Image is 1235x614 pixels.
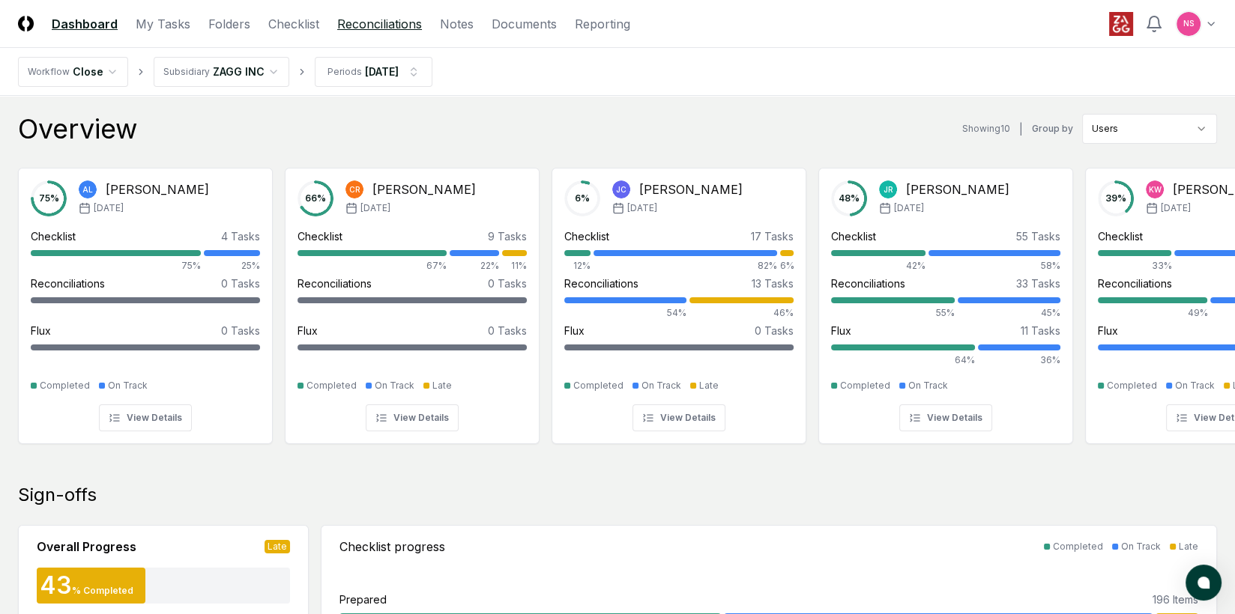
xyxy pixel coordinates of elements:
[627,201,657,215] span: [DATE]
[1098,228,1143,244] div: Checklist
[298,259,447,273] div: 67%
[163,65,210,79] div: Subsidiary
[928,259,1060,273] div: 58%
[1107,379,1157,392] div: Completed
[349,184,360,195] span: CR
[366,404,459,431] button: View Details
[1149,184,1162,195] span: KW
[831,276,905,291] div: Reconciliations
[1098,323,1118,338] div: Flux
[440,15,474,33] a: Notes
[488,276,527,291] div: 0 Tasks
[831,323,851,338] div: Flux
[818,156,1073,444] a: 48%JR[PERSON_NAME][DATE]Checklist55 Tasks42%58%Reconciliations33 Tasks55%45%Flux11 Tasks64%36%Com...
[1121,540,1161,553] div: On Track
[906,180,1009,198] div: [PERSON_NAME]
[780,259,794,273] div: 6%
[31,259,201,273] div: 75%
[99,404,192,431] button: View Details
[899,404,992,431] button: View Details
[978,353,1060,367] div: 36%
[82,184,93,195] span: AL
[432,379,452,392] div: Late
[575,15,630,33] a: Reporting
[265,540,290,553] div: Late
[37,538,136,556] div: Overall Progress
[1175,379,1215,392] div: On Track
[337,15,422,33] a: Reconciliations
[962,122,1010,136] div: Showing 10
[564,323,585,338] div: Flux
[298,228,342,244] div: Checklist
[208,15,250,33] a: Folders
[204,259,261,273] div: 25%
[884,184,893,195] span: JR
[94,201,124,215] span: [DATE]
[1032,124,1073,133] label: Group by
[699,379,719,392] div: Late
[315,57,432,87] button: Periods[DATE]
[831,228,876,244] div: Checklist
[840,379,890,392] div: Completed
[360,201,390,215] span: [DATE]
[339,592,387,607] div: Prepared
[298,323,318,338] div: Flux
[106,180,209,198] div: [PERSON_NAME]
[594,259,777,273] div: 82%
[339,538,445,556] div: Checklist progress
[18,114,137,144] div: Overview
[908,379,948,392] div: On Track
[632,404,725,431] button: View Details
[1183,18,1194,29] span: NS
[552,156,806,444] a: 6%JC[PERSON_NAME][DATE]Checklist17 Tasks12%82%6%Reconciliations13 Tasks54%46%Flux0 TasksCompleted...
[18,483,1217,507] div: Sign-offs
[72,584,133,598] div: % Completed
[327,65,362,79] div: Periods
[1016,276,1060,291] div: 33 Tasks
[689,306,794,320] div: 46%
[573,379,623,392] div: Completed
[268,15,319,33] a: Checklist
[616,184,626,195] span: JC
[751,228,794,244] div: 17 Tasks
[136,15,190,33] a: My Tasks
[639,180,743,198] div: [PERSON_NAME]
[831,259,926,273] div: 42%
[564,306,686,320] div: 54%
[221,228,260,244] div: 4 Tasks
[18,16,34,31] img: Logo
[18,57,432,87] nav: breadcrumb
[1098,276,1172,291] div: Reconciliations
[221,276,260,291] div: 0 Tasks
[1019,121,1023,137] div: |
[18,156,273,444] a: 75%AL[PERSON_NAME][DATE]Checklist4 Tasks75%25%Reconciliations0 TasksFlux0 TasksCompletedOn TrackV...
[52,15,118,33] a: Dashboard
[1186,565,1222,601] button: atlas-launcher
[372,180,476,198] div: [PERSON_NAME]
[752,276,794,291] div: 13 Tasks
[564,259,591,273] div: 12%
[375,379,414,392] div: On Track
[307,379,357,392] div: Completed
[285,156,540,444] a: 66%CR[PERSON_NAME][DATE]Checklist9 Tasks67%22%11%Reconciliations0 TasksFlux0 TasksCompletedOn Tra...
[1053,540,1103,553] div: Completed
[755,323,794,338] div: 0 Tasks
[221,323,260,338] div: 0 Tasks
[37,574,72,598] div: 43
[1098,306,1207,320] div: 49%
[564,276,638,291] div: Reconciliations
[1021,323,1060,338] div: 11 Tasks
[365,64,399,79] div: [DATE]
[1109,12,1133,36] img: ZAGG logo
[31,323,51,338] div: Flux
[492,15,557,33] a: Documents
[641,379,681,392] div: On Track
[450,259,499,273] div: 22%
[298,276,372,291] div: Reconciliations
[28,65,70,79] div: Workflow
[894,201,924,215] span: [DATE]
[488,323,527,338] div: 0 Tasks
[1179,540,1198,553] div: Late
[1153,592,1198,607] div: 196 Items
[1175,10,1202,37] button: NS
